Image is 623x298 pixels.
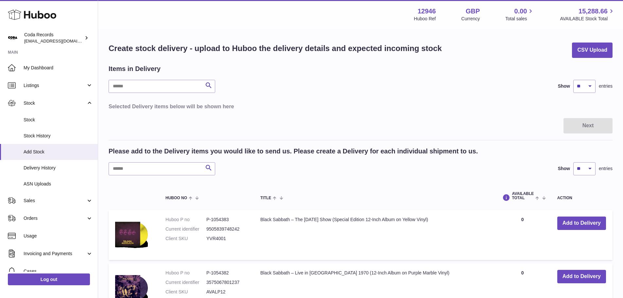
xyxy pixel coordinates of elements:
span: Sales [24,198,86,204]
button: Add to Delivery [557,270,606,283]
h2: Please add to the Delivery items you would like to send us. Please create a Delivery for each ind... [109,147,478,156]
span: Listings [24,82,86,89]
span: Stock [24,117,93,123]
dd: P-1054382 [206,270,247,276]
span: Total sales [505,16,534,22]
span: 0.00 [514,7,527,16]
dt: Client SKU [165,236,206,242]
button: CSV Upload [572,43,613,58]
dt: Current identifier [165,226,206,232]
span: Huboo no [165,196,187,200]
div: Coda Records [24,32,83,44]
span: AVAILABLE Stock Total [560,16,615,22]
span: Stock [24,100,86,106]
strong: GBP [466,7,480,16]
a: Log out [8,273,90,285]
span: Invoicing and Payments [24,251,86,257]
div: Action [557,196,606,200]
span: Title [260,196,271,200]
dd: 9505839748242 [206,226,247,232]
button: Add to Delivery [557,217,606,230]
img: haz@pcatmedia.com [8,33,18,43]
label: Show [558,83,570,89]
dt: Huboo P no [165,270,206,276]
td: 0 [494,210,550,260]
dt: Current identifier [165,279,206,286]
dt: Client SKU [165,289,206,295]
strong: 12946 [418,7,436,16]
div: Huboo Ref [414,16,436,22]
span: entries [599,83,613,89]
h3: Selected Delivery items below will be shown here [109,103,613,110]
img: Black Sabbath – The Sunday Show (Special Edition 12-Inch Album on Yellow Vinyl) [115,217,148,252]
label: Show [558,166,570,172]
span: Delivery History [24,165,93,171]
dd: AVALP12 [206,289,247,295]
div: Currency [461,16,480,22]
dt: Huboo P no [165,217,206,223]
span: Usage [24,233,93,239]
a: 0.00 Total sales [505,7,534,22]
span: Cases [24,268,93,274]
dd: YVR4001 [206,236,247,242]
td: Black Sabbath – The [DATE] Show (Special Edition 12-Inch Album on Yellow Vinyl) [254,210,494,260]
span: AVAILABLE Total [512,192,534,200]
h1: Create stock delivery - upload to Huboo the delivery details and expected incoming stock [109,43,442,54]
span: entries [599,166,613,172]
dd: 3575067801237 [206,279,247,286]
span: [EMAIL_ADDRESS][DOMAIN_NAME] [24,38,96,44]
span: ASN Uploads [24,181,93,187]
span: My Dashboard [24,65,93,71]
span: Stock History [24,133,93,139]
a: 15,288.66 AVAILABLE Stock Total [560,7,615,22]
h2: Items in Delivery [109,64,161,73]
span: Add Stock [24,149,93,155]
span: 15,288.66 [579,7,608,16]
span: Orders [24,215,86,221]
dd: P-1054383 [206,217,247,223]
